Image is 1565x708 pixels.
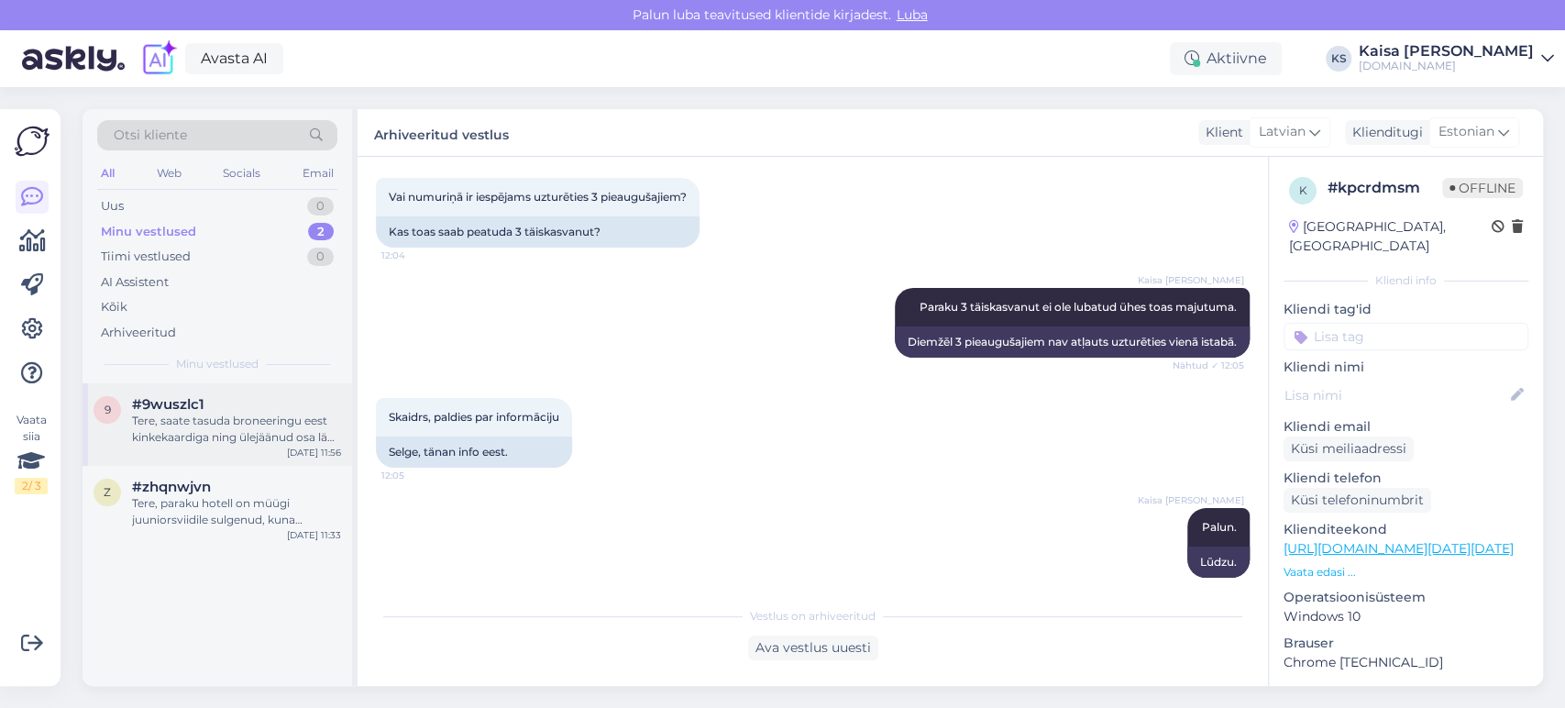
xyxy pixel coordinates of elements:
[308,223,334,241] div: 2
[389,410,559,424] span: Skaidrs, paldies par informāciju
[15,124,50,159] img: Askly Logo
[104,485,111,499] span: z
[1284,488,1431,513] div: Küsi telefoninumbrit
[132,396,204,413] span: #9wuszlc1
[1187,547,1250,578] div: Lūdzu.
[1442,178,1523,198] span: Offline
[1284,385,1507,405] input: Lisa nimi
[1326,46,1351,72] div: KS
[1359,44,1554,73] a: Kaisa [PERSON_NAME][DOMAIN_NAME]
[1284,653,1528,672] p: Chrome [TECHNICAL_ID]
[101,324,176,342] div: Arhiveeritud
[101,248,191,266] div: Tiimi vestlused
[307,197,334,216] div: 0
[1284,417,1528,437] p: Kliendi email
[891,6,933,23] span: Luba
[1198,123,1243,142] div: Klient
[1284,358,1528,377] p: Kliendi nimi
[1284,540,1514,557] a: [URL][DOMAIN_NAME][DATE][DATE]
[1328,177,1442,199] div: # kpcrdmsm
[132,495,341,528] div: Tere, paraku hotell on müügi juuniorsviidile sulgenud, kuna viimane tuba on saadaval, mida nad pa...
[101,223,196,241] div: Minu vestlused
[1359,44,1534,59] div: Kaisa [PERSON_NAME]
[1345,123,1423,142] div: Klienditugi
[381,469,450,482] span: 12:05
[1202,520,1237,534] span: Palun.
[299,161,337,185] div: Email
[1259,122,1306,142] span: Latvian
[1299,183,1307,197] span: k
[1284,634,1528,653] p: Brauser
[389,190,687,204] span: Vai numuriņā ir iespējams uzturēties 3 pieaugušajiem?
[153,161,185,185] div: Web
[1284,564,1528,581] p: Vaata edasi ...
[15,478,48,494] div: 2 / 3
[1284,272,1528,289] div: Kliendi info
[1359,59,1534,73] div: [DOMAIN_NAME]
[307,248,334,266] div: 0
[750,608,876,625] span: Vestlus on arhiveeritud
[1284,300,1528,319] p: Kliendi tag'id
[132,413,341,446] div: Tere, saate tasuda broneeringu eest kinkekaardiga ning ülejäänud osa läbi e-panga.
[376,216,700,248] div: Kas toas saab peatuda 3 täiskasvanut?
[1284,323,1528,350] input: Lisa tag
[1170,42,1282,75] div: Aktiivne
[15,412,48,494] div: Vaata siia
[1138,493,1244,507] span: Kaisa [PERSON_NAME]
[176,356,259,372] span: Minu vestlused
[1173,579,1244,592] span: Nähtud ✓ 12:05
[1284,469,1528,488] p: Kliendi telefon
[101,298,127,316] div: Kõik
[139,39,178,78] img: explore-ai
[895,326,1250,358] div: Diemžēl 3 pieaugušajiem nav atļauts uzturēties vienā istabā.
[748,636,878,660] div: Ava vestlus uuesti
[101,273,169,292] div: AI Assistent
[1138,273,1244,287] span: Kaisa [PERSON_NAME]
[1284,607,1528,626] p: Windows 10
[185,43,283,74] a: Avasta AI
[101,197,124,216] div: Uus
[287,446,341,459] div: [DATE] 11:56
[132,479,211,495] span: #zhqnwjvn
[1284,437,1414,461] div: Küsi meiliaadressi
[1173,359,1244,372] span: Nähtud ✓ 12:05
[114,126,187,145] span: Otsi kliente
[219,161,264,185] div: Socials
[381,249,450,262] span: 12:04
[376,437,572,468] div: Selge, tänan info eest.
[97,161,118,185] div: All
[374,120,509,145] label: Arhiveeritud vestlus
[1284,520,1528,539] p: Klienditeekond
[920,300,1237,314] span: Paraku 3 täiskasvanut ei ole lubatud ühes toas majutuma.
[1289,217,1492,256] div: [GEOGRAPHIC_DATA], [GEOGRAPHIC_DATA]
[105,403,111,416] span: 9
[1284,588,1528,607] p: Operatsioonisüsteem
[287,528,341,542] div: [DATE] 11:33
[1438,122,1494,142] span: Estonian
